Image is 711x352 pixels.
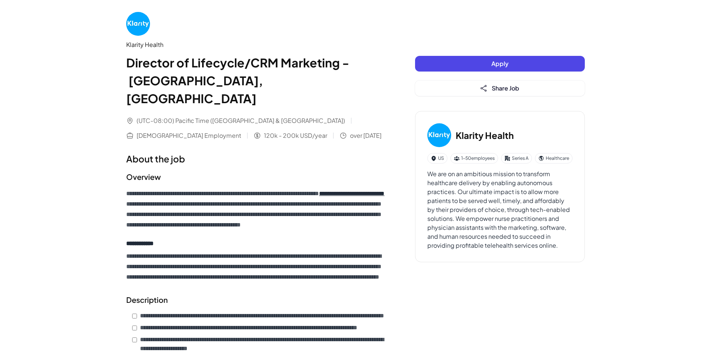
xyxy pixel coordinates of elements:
img: Kl [427,123,451,147]
span: Share Job [492,84,519,92]
button: Apply [415,56,585,72]
div: Healthcare [535,153,573,164]
span: over [DATE] [350,131,382,140]
h2: Description [126,294,385,305]
div: US [427,153,447,164]
span: [DEMOGRAPHIC_DATA] Employment [137,131,241,140]
span: Apply [491,60,508,67]
h2: Overview [126,171,385,183]
span: 120k - 200k USD/year [264,131,327,140]
div: We are on an ambitious mission to transform healthcare delivery by enabling autonomous practices.... [427,169,573,250]
span: (UTC-08:00) Pacific Time ([GEOGRAPHIC_DATA] & [GEOGRAPHIC_DATA]) [137,116,345,125]
div: Klarity Health [126,40,385,49]
img: Kl [126,12,150,36]
button: Share Job [415,80,585,96]
div: 1-50 employees [450,153,498,164]
h3: Klarity Health [456,129,514,142]
div: Series A [501,153,532,164]
h1: Director of Lifecycle/CRM Marketing - [GEOGRAPHIC_DATA], [GEOGRAPHIC_DATA] [126,54,385,107]
h1: About the job [126,152,385,165]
